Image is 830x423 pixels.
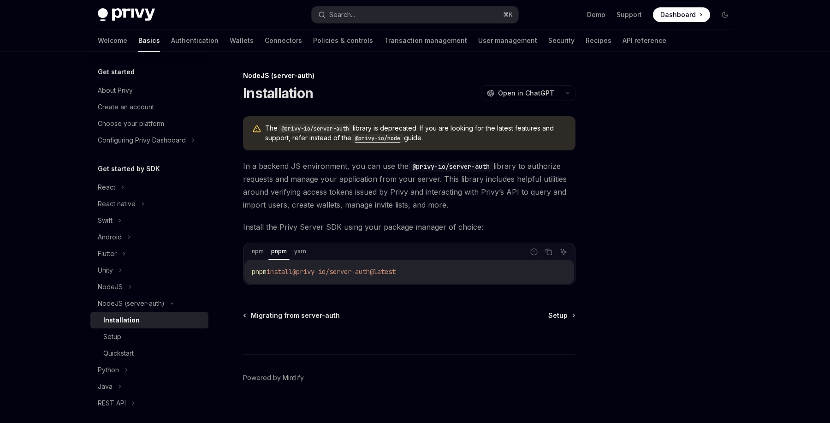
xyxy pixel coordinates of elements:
button: Toggle dark mode [717,7,732,22]
button: Report incorrect code [528,246,540,258]
code: @privy-io/node [351,134,404,143]
span: Dashboard [660,10,696,19]
div: Python [98,364,119,375]
div: pnpm [268,246,290,257]
a: About Privy [90,82,208,99]
div: NodeJS (server-auth) [243,71,575,80]
div: Installation [103,315,140,326]
span: Install the Privy Server SDK using your package manager of choice: [243,220,575,233]
h5: Get started [98,66,135,77]
button: NodeJS (server-auth) [90,295,208,312]
div: React [98,182,115,193]
a: Recipes [586,30,611,52]
span: pnpm [252,268,267,276]
a: Basics [138,30,160,52]
span: ⌘ K [503,11,513,18]
a: Quickstart [90,345,208,362]
div: Search... [329,9,355,20]
div: Configuring Privy Dashboard [98,135,186,146]
a: API reference [622,30,666,52]
div: NodeJS (server-auth) [98,298,165,309]
button: Copy the contents from the code block [543,246,555,258]
a: Create an account [90,99,208,115]
div: Choose your platform [98,118,164,129]
div: yarn [291,246,309,257]
a: Policies & controls [313,30,373,52]
a: Migrating from server-auth [244,311,340,320]
div: React native [98,198,136,209]
h5: Get started by SDK [98,163,160,174]
span: install [267,268,292,276]
a: User management [478,30,537,52]
div: Unity [98,265,113,276]
button: Swift [90,212,208,229]
a: Setup [90,328,208,345]
button: NodeJS [90,279,208,295]
a: Installation [90,312,208,328]
a: Welcome [98,30,127,52]
img: dark logo [98,8,155,21]
button: Open in ChatGPT [481,85,560,101]
span: @privy-io/server-auth@latest [292,268,396,276]
button: React native [90,196,208,212]
button: Unity [90,262,208,279]
div: Flutter [98,248,117,259]
button: Configuring Privy Dashboard [90,132,208,149]
div: NodeJS [98,281,123,292]
a: Setup [548,311,575,320]
a: @privy-io/node [351,134,404,142]
svg: Warning [252,125,261,134]
code: @privy-io/server-auth [278,124,353,133]
span: Open in ChatGPT [498,89,554,98]
a: Powered by Mintlify [243,373,304,382]
div: Java [98,381,113,392]
a: Dashboard [653,7,710,22]
span: Migrating from server-auth [251,311,340,320]
a: Wallets [230,30,254,52]
a: Choose your platform [90,115,208,132]
div: Swift [98,215,113,226]
button: Flutter [90,245,208,262]
div: About Privy [98,85,133,96]
div: Setup [103,331,121,342]
a: Security [548,30,575,52]
a: Demo [587,10,605,19]
a: Authentication [171,30,219,52]
a: Connectors [265,30,302,52]
button: Android [90,229,208,245]
a: Transaction management [384,30,467,52]
button: React [90,179,208,196]
div: REST API [98,398,126,409]
button: Ask AI [557,246,569,258]
button: REST API [90,395,208,411]
div: Android [98,232,122,243]
code: @privy-io/server-auth [409,161,493,172]
button: Search...⌘K [312,6,518,23]
span: The library is deprecated. If you are looking for the latest features and support, refer instead ... [265,124,566,143]
div: npm [249,246,267,257]
a: Support [617,10,642,19]
div: Create an account [98,101,154,113]
span: Setup [548,311,568,320]
button: Java [90,378,208,395]
h1: Installation [243,85,313,101]
span: In a backend JS environment, you can use the library to authorize requests and manage your applic... [243,160,575,211]
div: Quickstart [103,348,134,359]
button: Python [90,362,208,378]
